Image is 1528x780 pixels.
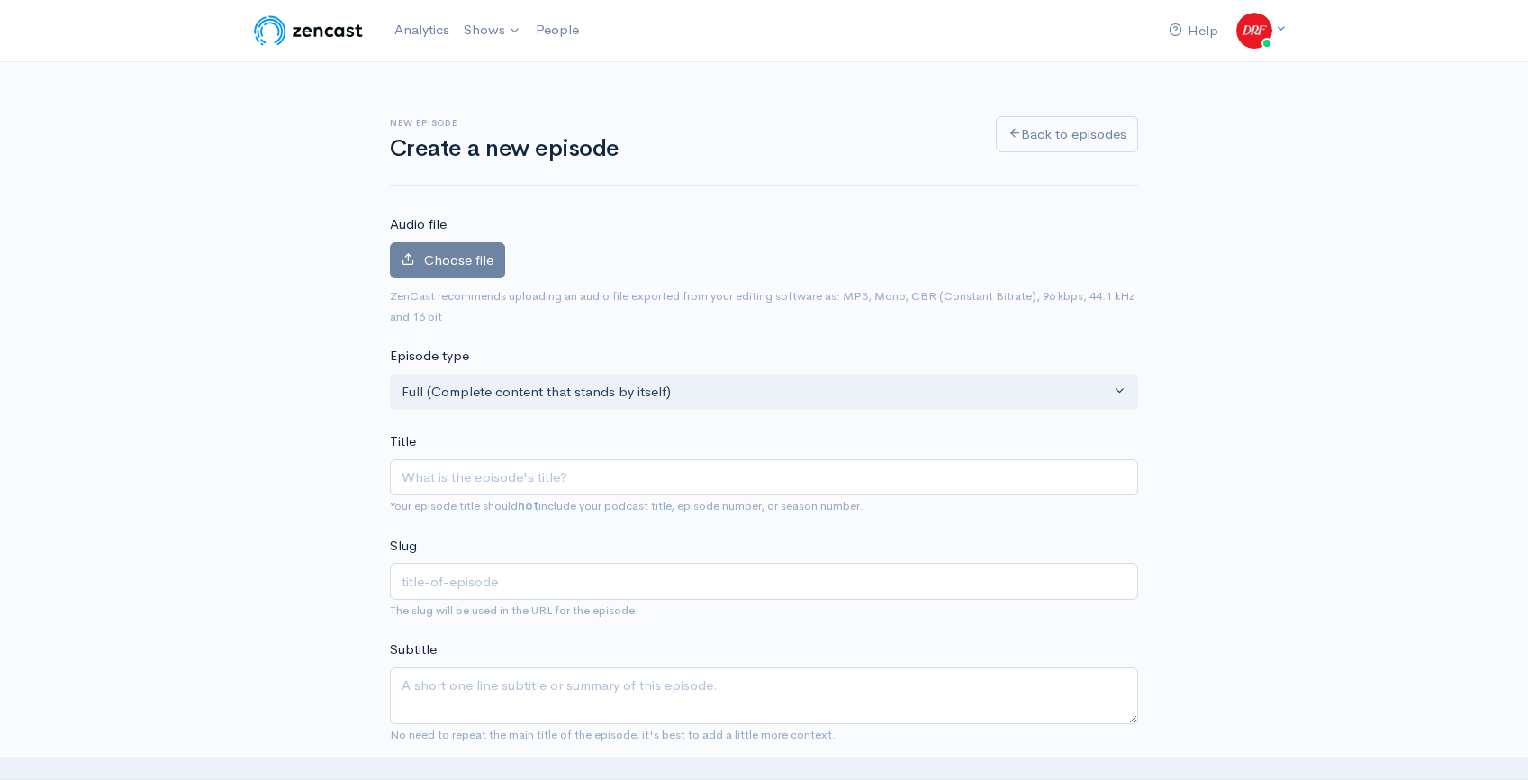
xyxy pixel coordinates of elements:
a: Back to episodes [996,116,1138,153]
h1: Create a new episode [390,136,974,162]
label: Subtitle [390,639,437,660]
button: Full (Complete content that stands by itself) [390,374,1138,411]
small: The slug will be used in the URL for the episode. [390,603,638,618]
img: ZenCast Logo [251,13,366,49]
strong: not [518,498,538,513]
input: What is the episode's title? [390,459,1138,496]
img: ... [1236,13,1272,49]
div: Full (Complete content that stands by itself) [402,382,1110,403]
h6: New episode [390,118,974,128]
a: Help [1162,12,1225,50]
a: Shows [457,11,529,50]
a: People [529,11,586,50]
label: Slug [390,536,417,557]
small: ZenCast recommends uploading an audio file exported from your editing software as: MP3, Mono, CBR... [390,288,1135,324]
small: No need to repeat the main title of the episode, it's best to add a little more context. [390,727,836,742]
span: Choose file [424,251,493,268]
label: Title [390,431,416,452]
label: Episode type [390,346,469,367]
label: Audio file [390,214,447,235]
small: Your episode title should include your podcast title, episode number, or season number. [390,498,863,513]
a: Analytics [387,11,457,50]
input: title-of-episode [390,563,1138,600]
